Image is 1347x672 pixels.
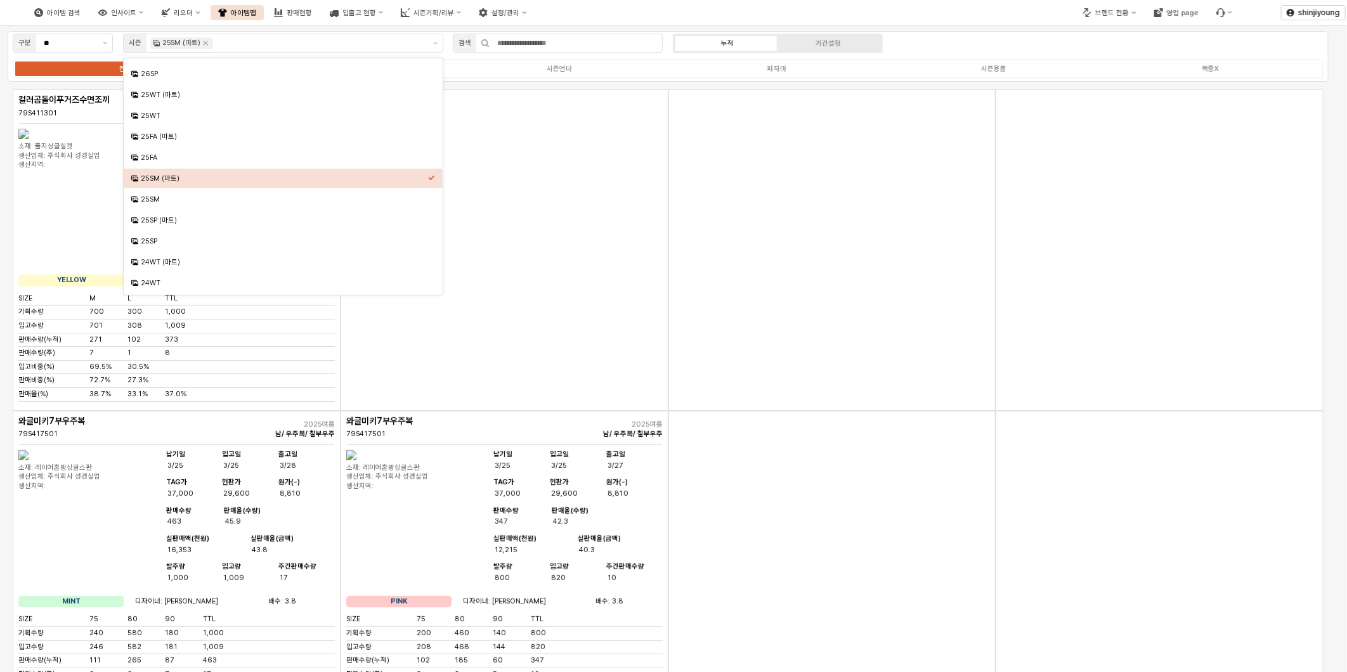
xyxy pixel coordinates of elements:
div: 시즌기획/리뷰 [393,5,469,20]
div: 판매현황 [287,9,312,17]
div: 아이템 검색 [27,5,88,20]
div: 입출고 현황 [322,5,391,20]
div: 아이템맵 [231,9,256,17]
div: 25FA (마트) [141,132,428,141]
div: 시즌용품 [981,65,1006,73]
div: 25SM [141,195,428,204]
div: 인사이트 [111,9,136,17]
div: 24WT [141,278,428,288]
div: 25WT (마트) [141,90,428,100]
div: 25SP [141,236,428,246]
div: 설정/관리 [471,5,534,20]
label: 전체 [17,63,234,74]
div: Remove 25SM (마트) [203,41,208,46]
div: 아이템맵 [211,5,264,20]
div: 복종X [1202,65,1219,73]
div: 영업 page [1167,9,1199,17]
button: 제안 사항 표시 [98,34,112,52]
label: 시즌언더 [451,63,668,74]
div: 입출고 현황 [342,9,376,17]
div: 기간설정 [816,39,841,48]
div: 구분 [18,37,31,49]
div: 24WT (마트) [141,257,428,267]
div: 판매현황 [266,5,320,20]
div: 25FA [141,153,428,162]
div: 브랜드 전환 [1095,9,1129,17]
div: 파자마 [767,65,786,73]
div: 리오더 [174,9,193,17]
div: 시즌 [129,37,141,49]
div: 브랜드 전환 [1075,5,1143,20]
button: 제안 사항 표시 [428,34,443,52]
div: 영업 page [1147,5,1206,20]
label: 파자마 [668,63,885,74]
div: 아이템 검색 [47,9,81,17]
div: 26SP [141,69,428,79]
p: shinjiyoung [1298,8,1340,18]
div: 누적 [721,39,734,48]
div: 시즌언더 [547,65,572,73]
div: Menu item 6 [1209,5,1240,20]
div: 검색 [459,37,471,49]
label: 시즌용품 [885,63,1102,74]
div: 25SM (마트) [141,174,428,183]
div: 25SM (마트) [162,37,200,49]
div: 인사이트 [91,5,151,20]
div: 시즌기획/리뷰 [413,9,454,17]
label: 기간설정 [778,38,879,49]
label: 누적 [677,38,778,49]
div: 전체 [119,65,132,73]
div: 리오더 [153,5,207,20]
label: 복종X [1102,63,1319,74]
div: Select an option [124,58,443,295]
div: 25SP (마트) [141,216,428,225]
div: 설정/관리 [491,9,519,17]
div: 25WT [141,111,428,120]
